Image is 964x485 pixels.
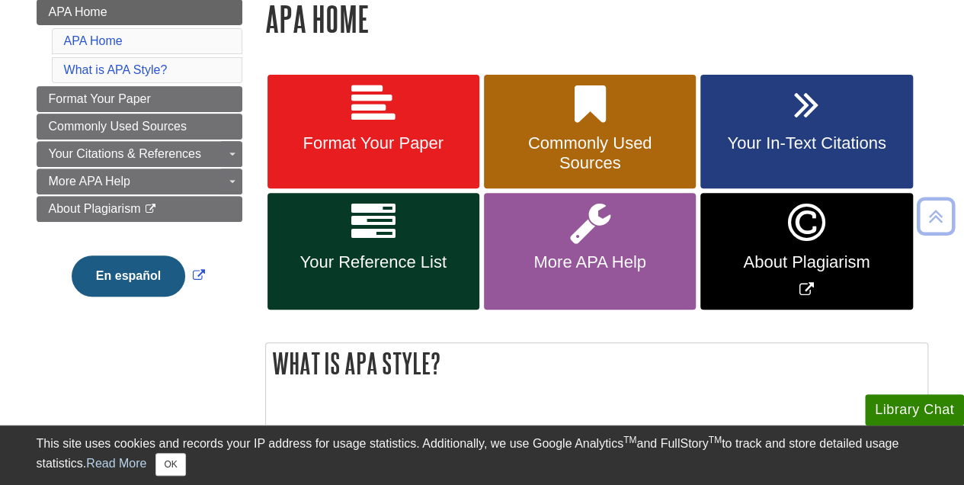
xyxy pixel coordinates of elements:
span: Commonly Used Sources [49,120,187,133]
span: More APA Help [49,175,130,188]
span: About Plagiarism [712,252,901,272]
span: Format Your Paper [49,92,151,105]
a: Commonly Used Sources [37,114,242,140]
span: More APA Help [495,252,684,272]
button: En español [72,255,185,297]
span: Your Reference List [279,252,468,272]
a: Link opens in new window [68,269,209,282]
a: Back to Top [911,206,960,226]
span: APA Home [49,5,107,18]
sup: TM [623,435,636,445]
span: About Plagiarism [49,202,141,215]
a: More APA Help [37,169,242,194]
button: Close [155,453,185,476]
i: This link opens in a new window [144,204,157,214]
span: Your In-Text Citations [712,133,901,153]
a: Commonly Used Sources [484,75,696,189]
a: Your In-Text Citations [700,75,912,189]
span: Commonly Used Sources [495,133,684,173]
a: More APA Help [484,193,696,310]
span: Your Citations & References [49,147,201,160]
h2: What is APA Style? [266,343,927,384]
a: Format Your Paper [37,86,242,112]
a: APA Home [64,34,123,47]
div: This site uses cookies and records your IP address for usage statistics. Additionally, we use Goo... [37,435,928,476]
button: Library Chat [865,394,964,426]
sup: TM [709,435,722,445]
a: Link opens in new window [700,193,912,310]
span: Format Your Paper [279,133,468,153]
a: Your Reference List [267,193,479,310]
a: Your Citations & References [37,141,242,167]
a: About Plagiarism [37,196,242,222]
a: What is APA Style? [64,63,168,76]
a: Format Your Paper [267,75,479,189]
a: Read More [86,457,146,470]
